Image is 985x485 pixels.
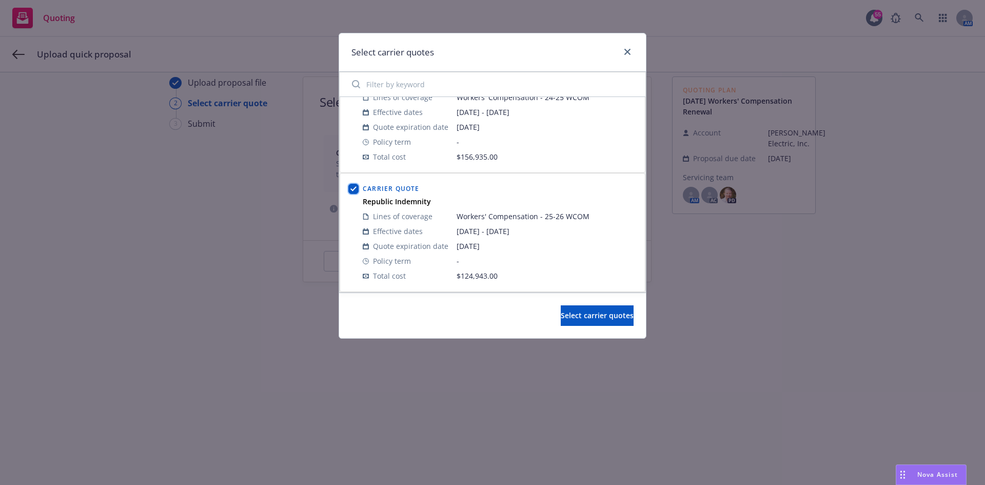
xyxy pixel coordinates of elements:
[896,464,967,485] button: Nova Assist
[457,211,637,222] span: Workers' Compensation - 25-26 WCOM
[363,197,431,206] strong: Republic Indemnity
[373,151,406,162] span: Total cost
[373,211,432,222] span: Lines of coverage
[457,92,637,103] span: Workers' Compensation - 24-25 WCOM
[373,270,406,281] span: Total cost
[373,256,411,266] span: Policy term
[457,271,498,281] span: $124,943.00
[373,107,423,118] span: Effective dates
[457,152,498,162] span: $156,935.00
[621,46,634,58] a: close
[561,311,634,320] span: Select carrier quotes
[917,470,958,479] span: Nova Assist
[373,122,448,132] span: Quote expiration date
[457,256,637,266] span: -
[457,241,637,251] span: [DATE]
[457,107,637,118] span: [DATE] - [DATE]
[373,241,448,251] span: Quote expiration date
[896,465,909,484] div: Drag to move
[561,305,634,326] button: Select carrier quotes
[346,74,639,94] input: Filter by keyword
[373,226,423,237] span: Effective dates
[351,46,434,59] h1: Select carrier quotes
[457,122,637,132] span: [DATE]
[363,184,420,193] span: Carrier Quote
[457,137,637,147] span: -
[373,92,432,103] span: Lines of coverage
[373,137,411,147] span: Policy term
[457,226,637,237] span: [DATE] - [DATE]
